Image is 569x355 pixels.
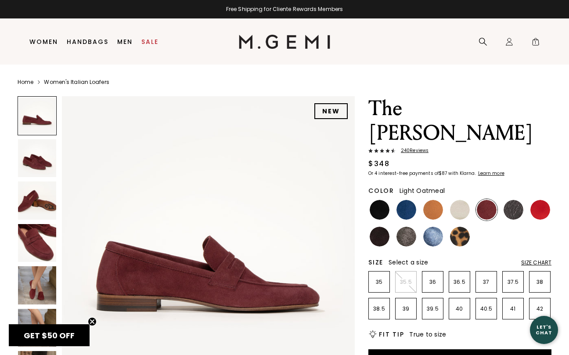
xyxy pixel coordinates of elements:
[389,258,428,267] span: Select a size
[368,148,551,155] a: 240Reviews
[503,279,523,286] p: 37.5
[396,227,416,246] img: Cocoa
[44,79,109,86] a: Women's Italian Loafers
[504,200,523,220] img: Dark Gunmetal
[370,200,389,220] img: Black
[29,38,58,45] a: Women
[396,305,416,312] p: 39
[478,170,504,177] klarna-placement-style-cta: Learn more
[67,38,108,45] a: Handbags
[477,171,504,176] a: Learn more
[24,330,75,341] span: GET $50 OFF
[369,305,389,312] p: 38.5
[530,200,550,220] img: Sunset Red
[396,200,416,220] img: Navy
[449,279,470,286] p: 36.5
[9,324,90,346] div: GET $50 OFFClose teaser
[88,317,97,326] button: Close teaser
[449,305,470,312] p: 40
[530,324,558,335] div: Let's Chat
[368,187,394,194] h2: Color
[521,259,551,266] div: Size Chart
[529,279,550,286] p: 38
[368,259,383,266] h2: Size
[369,279,389,286] p: 35
[503,305,523,312] p: 41
[422,279,443,286] p: 36
[396,279,416,286] p: 35.5
[379,331,404,338] h2: Fit Tip
[529,305,550,312] p: 42
[314,103,348,119] div: NEW
[18,181,56,220] img: The Sacca Donna
[423,200,443,220] img: Luggage
[422,305,443,312] p: 39.5
[531,39,540,48] span: 1
[18,139,56,177] img: The Sacca Donna
[477,200,497,220] img: Burgundy
[239,35,331,49] img: M.Gemi
[476,279,497,286] p: 37
[448,170,477,177] klarna-placement-style-body: with Klarna
[18,224,56,262] img: The Sacca Donna
[368,96,551,145] h1: The [PERSON_NAME]
[368,170,439,177] klarna-placement-style-body: Or 4 interest-free payments of
[400,186,445,195] span: Light Oatmeal
[368,159,389,169] div: $348
[423,227,443,246] img: Sapphire
[18,79,33,86] a: Home
[450,227,470,246] img: Leopard
[370,227,389,246] img: Dark Chocolate
[117,38,133,45] a: Men
[439,170,447,177] klarna-placement-style-amount: $87
[18,266,56,304] img: The Sacca Donna
[18,309,56,347] img: The Sacca Donna
[396,148,429,153] span: 240 Review s
[450,200,470,220] img: Light Oatmeal
[476,305,497,312] p: 40.5
[409,330,446,339] span: True to size
[141,38,158,45] a: Sale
